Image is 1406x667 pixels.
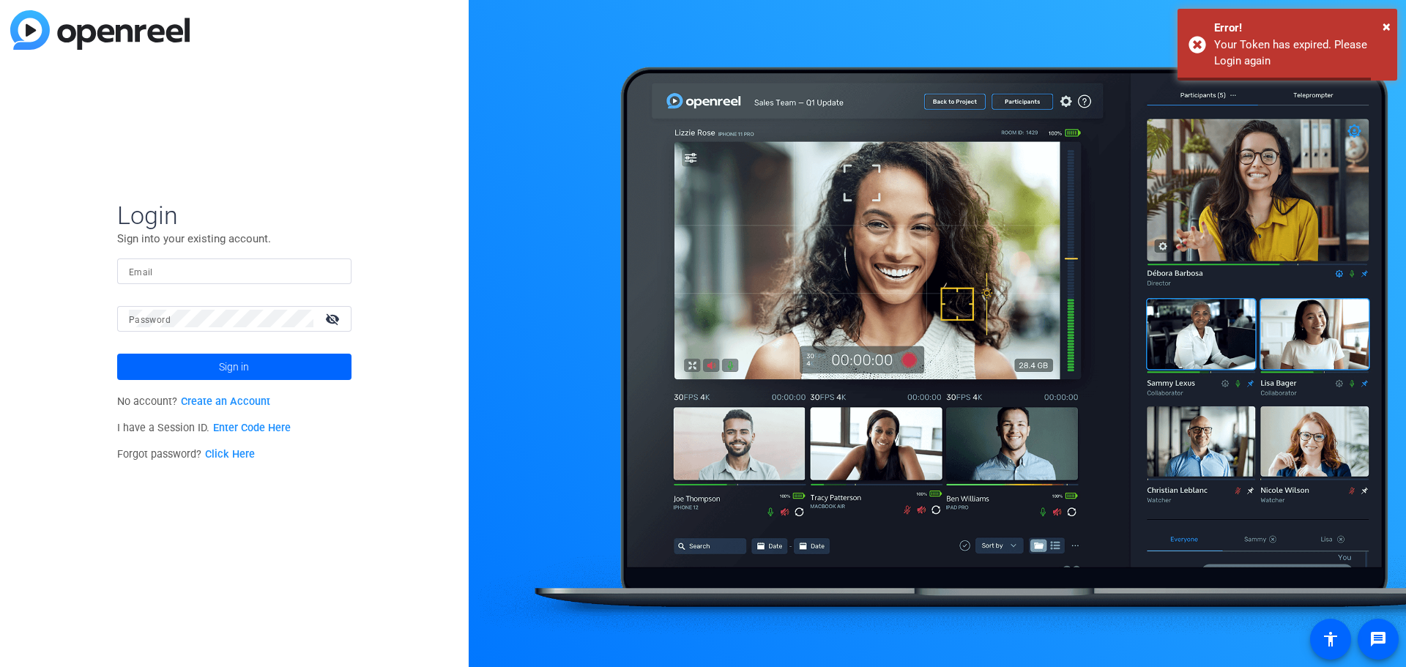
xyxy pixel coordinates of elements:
input: Enter Email Address [129,262,340,280]
mat-label: Password [129,315,171,325]
span: No account? [117,395,270,408]
img: blue-gradient.svg [10,10,190,50]
p: Sign into your existing account. [117,231,351,247]
mat-label: Email [129,267,153,277]
span: Sign in [219,349,249,385]
mat-icon: accessibility [1322,630,1339,648]
a: Create an Account [181,395,270,408]
a: Click Here [205,448,255,461]
div: Your Token has expired. Please Login again [1214,37,1386,70]
a: Enter Code Here [213,422,291,434]
div: Error! [1214,20,1386,37]
span: × [1383,18,1391,35]
button: Sign in [117,354,351,380]
span: Login [117,200,351,231]
span: I have a Session ID. [117,422,291,434]
span: Forgot password? [117,448,255,461]
mat-icon: message [1369,630,1387,648]
mat-icon: visibility_off [316,308,351,329]
button: Close [1383,15,1391,37]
